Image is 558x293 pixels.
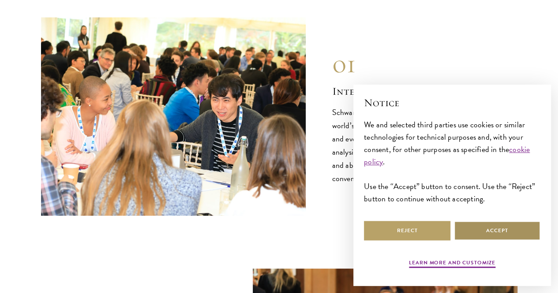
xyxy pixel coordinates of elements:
[409,259,495,269] button: Learn more and customize
[364,95,540,110] h2: Notice
[364,221,450,241] button: Reject
[332,84,517,99] h2: Intellectual Engagement
[454,221,540,241] button: Accept
[364,119,540,205] div: We and selected third parties use cookies or similar technologies for technical purposes and, wit...
[332,106,517,185] p: Schwarzman Scholars Alumni continue to address the world’s most pressing issues. Through seminars...
[364,143,530,167] a: cookie policy
[332,48,517,79] div: 01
